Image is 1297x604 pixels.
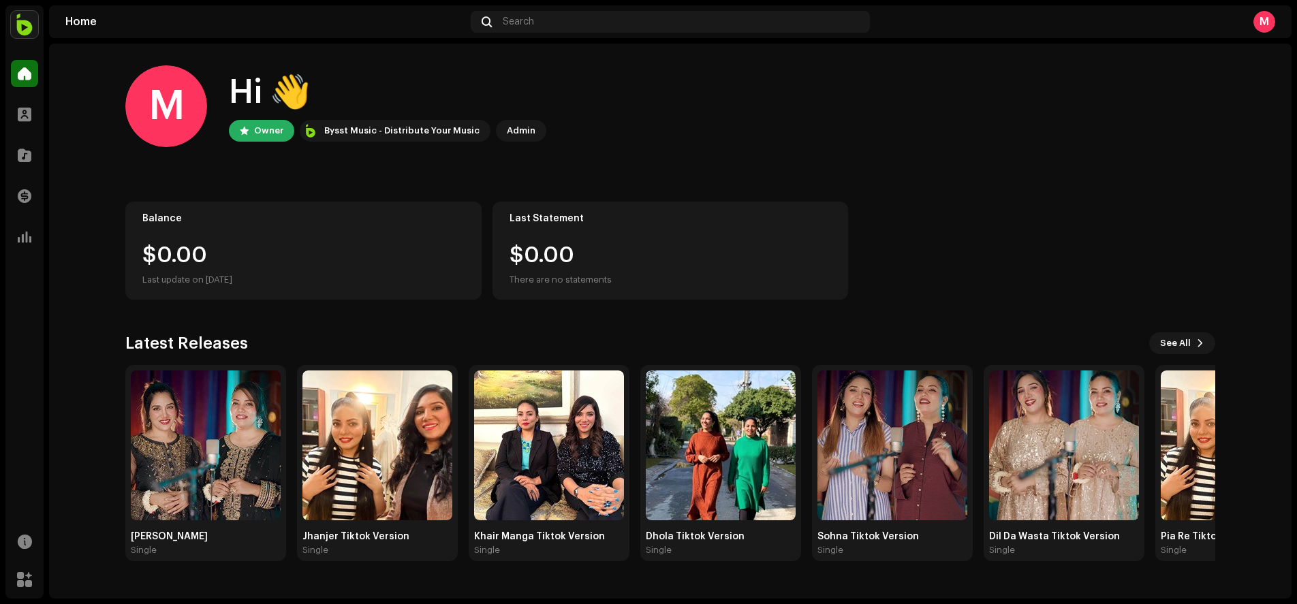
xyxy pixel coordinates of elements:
span: See All [1160,330,1191,357]
re-o-card-value: Balance [125,202,482,300]
div: Admin [507,123,535,139]
div: Last Statement [510,213,832,224]
div: Dhola Tiktok Version [646,531,796,542]
div: M [1253,11,1275,33]
div: Single [131,545,157,556]
div: Single [646,545,672,556]
div: Bysst Music - Distribute Your Music [324,123,480,139]
img: f0351f81-8ad2-4c55-8882-0847cff379de [817,370,967,520]
img: 70a0b7b5-3025-432c-afd6-156c8a8def18 [302,370,452,520]
div: Sohna Tiktok Version [817,531,967,542]
div: Dil Da Wasta Tiktok Version [989,531,1139,542]
h3: Latest Releases [125,332,248,354]
div: Hi 👋 [229,71,546,114]
div: Single [474,545,500,556]
img: 9e3f97e8-9268-40e2-8e77-69604c983284 [131,370,281,520]
span: Search [503,16,534,27]
div: Home [65,16,465,27]
img: 0b2486f3-5345-4f33-8939-67de152cca1b [474,370,624,520]
div: [PERSON_NAME] [131,531,281,542]
div: Khair Manga Tiktok Version [474,531,624,542]
button: See All [1149,332,1215,354]
img: cb5a0451-0bef-48b8-84e1-0a6eb95aaad6 [989,370,1139,520]
div: Single [817,545,843,556]
div: Jhanjer Tiktok Version [302,531,452,542]
div: Single [302,545,328,556]
div: Single [989,545,1015,556]
div: Owner [254,123,283,139]
div: Last update on [DATE] [142,272,465,288]
div: M [125,65,207,147]
img: 4055185a-cce1-499c-a675-8a65596843b2 [646,370,796,520]
img: 1101a203-098c-4476-bbd3-7ad6d5604465 [11,11,38,38]
div: There are no statements [510,272,612,288]
re-o-card-value: Last Statement [493,202,849,300]
img: 1101a203-098c-4476-bbd3-7ad6d5604465 [302,123,319,139]
div: Single [1161,545,1187,556]
div: Balance [142,213,465,224]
